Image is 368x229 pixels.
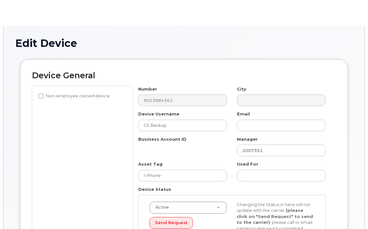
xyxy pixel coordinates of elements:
[138,136,186,142] label: Business Account ID
[237,111,250,117] label: Email
[138,186,171,192] label: Device Status
[138,86,157,92] label: Number
[237,161,258,167] label: Used For
[237,136,258,142] label: Manager
[138,161,162,167] label: Asset Tag
[151,204,169,210] span: Active
[237,145,326,156] input: Select manager
[237,86,246,92] label: City
[32,71,336,80] h2: Device General
[138,111,179,117] label: Device Username
[150,202,227,213] a: Active
[237,208,313,225] strong: (please click on "Send Request" to send to the carrier)
[150,217,193,229] button: Send Request
[38,93,43,99] input: Non-employee owned device
[38,92,110,100] label: Non-employee owned device
[15,38,353,49] h1: Edit Device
